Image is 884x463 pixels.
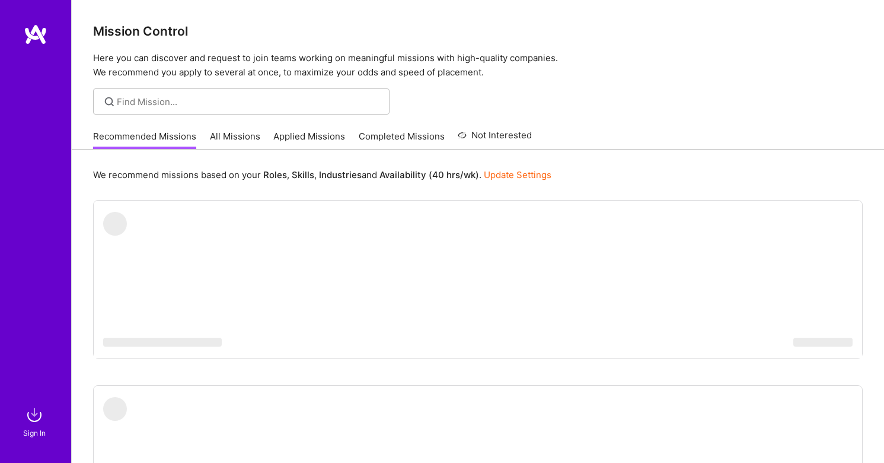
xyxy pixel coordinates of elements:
img: sign in [23,403,46,427]
a: Not Interested [458,128,532,150]
a: Completed Missions [359,130,445,150]
img: logo [24,24,47,45]
h3: Mission Control [93,24,863,39]
b: Skills [292,169,314,180]
a: sign inSign In [25,403,46,439]
p: Here you can discover and request to join teams working on meaningful missions with high-quality ... [93,51,863,80]
i: icon SearchGrey [103,95,116,109]
a: Recommended Missions [93,130,196,150]
b: Roles [263,169,287,180]
b: Availability (40 hrs/wk) [379,169,479,180]
a: All Missions [210,130,260,150]
a: Applied Missions [273,130,345,150]
div: Sign In [23,427,46,439]
input: Find Mission... [117,96,381,108]
a: Update Settings [484,169,551,180]
p: We recommend missions based on your , , and . [93,169,551,181]
b: Industries [319,169,362,180]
